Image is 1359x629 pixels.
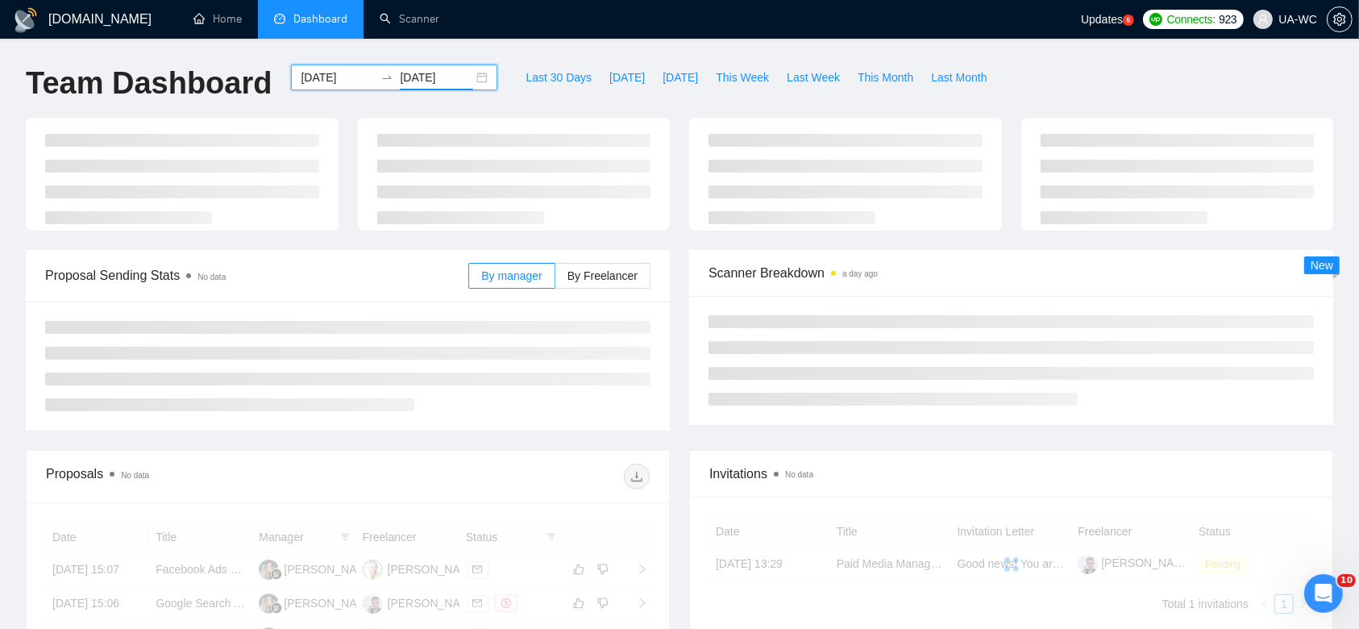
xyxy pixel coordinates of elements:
span: This Month [858,69,913,86]
span: Last Month [931,69,987,86]
span: This Week [716,69,769,86]
span: Updates [1081,13,1123,26]
a: searchScanner [380,12,439,26]
span: By manager [481,269,542,282]
button: [DATE] [654,65,707,90]
span: setting [1328,13,1352,26]
iframe: Intercom live chat [1304,574,1343,613]
h1: Team Dashboard [26,65,272,102]
text: 5 [1127,17,1131,24]
button: [DATE] [601,65,654,90]
span: to [380,71,393,84]
time: a day ago [842,269,878,278]
span: No data [121,471,149,480]
span: Scanner Breakdown [709,263,1314,283]
span: 923 [1219,10,1236,28]
button: Last Month [922,65,995,90]
span: No data [197,273,226,281]
span: Last Week [787,69,840,86]
img: logo [13,7,39,33]
div: Proposals [46,464,348,489]
span: swap-right [380,71,393,84]
a: setting [1327,13,1353,26]
span: No data [785,470,813,479]
input: End date [400,69,473,86]
button: This Month [849,65,922,90]
button: Last 30 Days [517,65,601,90]
a: 5 [1123,15,1134,26]
a: homeHome [193,12,242,26]
span: Connects: [1167,10,1216,28]
span: user [1257,14,1269,25]
span: Proposal Sending Stats [45,265,468,285]
span: Dashboard [293,12,347,26]
span: By Freelancer [567,269,638,282]
span: New [1311,259,1333,272]
span: dashboard [274,13,285,24]
button: Last Week [778,65,849,90]
span: Invitations [709,464,1313,484]
span: Last 30 Days [526,69,592,86]
img: upwork-logo.png [1149,13,1162,26]
span: [DATE] [609,69,645,86]
span: 10 [1337,574,1356,587]
input: Start date [301,69,374,86]
span: [DATE] [663,69,698,86]
button: This Week [707,65,778,90]
button: setting [1327,6,1353,32]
